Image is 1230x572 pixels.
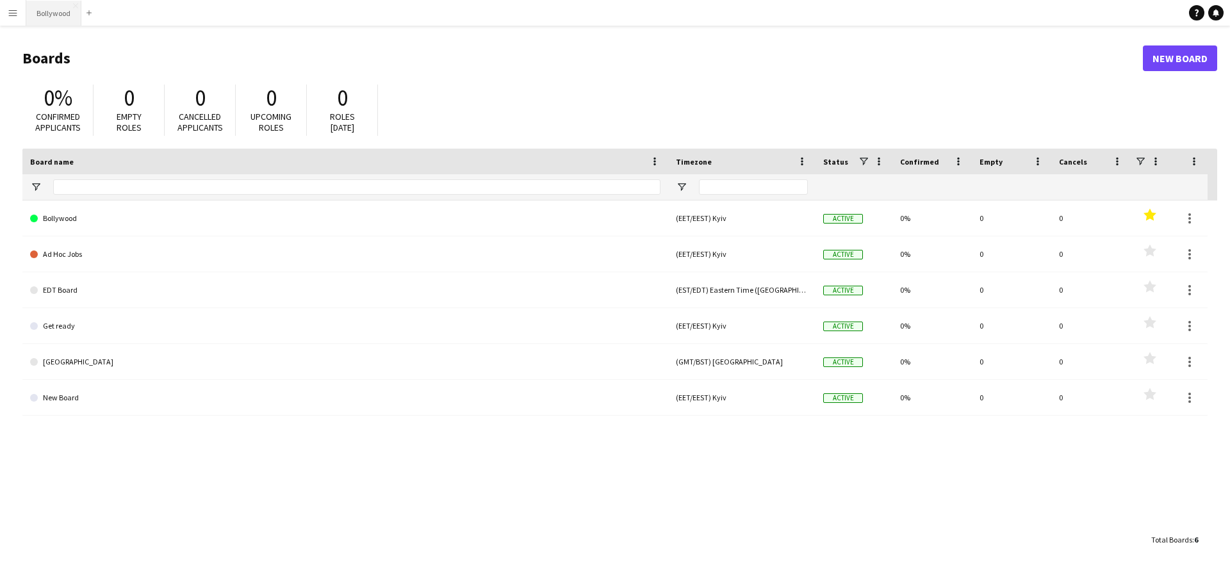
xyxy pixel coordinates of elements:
[117,111,142,133] span: Empty roles
[668,236,816,272] div: (EET/EEST) Kyiv
[30,236,660,272] a: Ad Hoc Jobs
[30,308,660,344] a: Get ready
[1051,380,1131,415] div: 0
[30,157,74,167] span: Board name
[53,179,660,195] input: Board name Filter Input
[250,111,291,133] span: Upcoming roles
[30,272,660,308] a: EDT Board
[668,272,816,307] div: (EST/EDT) Eastern Time ([GEOGRAPHIC_DATA] & [GEOGRAPHIC_DATA])
[1051,236,1131,272] div: 0
[823,286,863,295] span: Active
[30,200,660,236] a: Bollywood
[1151,527,1198,552] div: :
[823,214,863,224] span: Active
[44,84,72,112] span: 0%
[35,111,81,133] span: Confirmed applicants
[823,393,863,403] span: Active
[668,200,816,236] div: (EET/EEST) Kyiv
[972,236,1051,272] div: 0
[892,380,972,415] div: 0%
[124,84,135,112] span: 0
[972,344,1051,379] div: 0
[30,380,660,416] a: New Board
[972,200,1051,236] div: 0
[177,111,223,133] span: Cancelled applicants
[22,49,1143,68] h1: Boards
[972,272,1051,307] div: 0
[900,157,939,167] span: Confirmed
[823,357,863,367] span: Active
[892,236,972,272] div: 0%
[1051,200,1131,236] div: 0
[668,344,816,379] div: (GMT/BST) [GEOGRAPHIC_DATA]
[195,84,206,112] span: 0
[823,322,863,331] span: Active
[676,157,712,167] span: Timezone
[26,1,81,26] button: Bollywood
[30,181,42,193] button: Open Filter Menu
[823,157,848,167] span: Status
[699,179,808,195] input: Timezone Filter Input
[330,111,355,133] span: Roles [DATE]
[668,308,816,343] div: (EET/EEST) Kyiv
[1051,272,1131,307] div: 0
[676,181,687,193] button: Open Filter Menu
[892,200,972,236] div: 0%
[337,84,348,112] span: 0
[1151,535,1192,544] span: Total Boards
[972,308,1051,343] div: 0
[980,157,1003,167] span: Empty
[1051,308,1131,343] div: 0
[1143,45,1217,71] a: New Board
[1059,157,1087,167] span: Cancels
[823,250,863,259] span: Active
[892,308,972,343] div: 0%
[266,84,277,112] span: 0
[892,344,972,379] div: 0%
[1194,535,1198,544] span: 6
[1051,344,1131,379] div: 0
[30,344,660,380] a: [GEOGRAPHIC_DATA]
[892,272,972,307] div: 0%
[972,380,1051,415] div: 0
[668,380,816,415] div: (EET/EEST) Kyiv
